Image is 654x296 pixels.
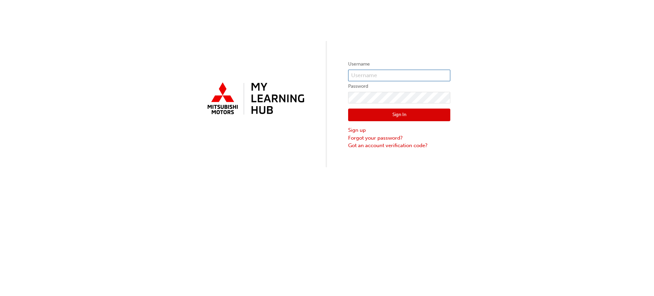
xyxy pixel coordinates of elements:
[348,126,450,134] a: Sign up
[348,109,450,122] button: Sign In
[204,80,306,118] img: mmal
[348,134,450,142] a: Forgot your password?
[348,70,450,81] input: Username
[348,60,450,68] label: Username
[348,82,450,90] label: Password
[348,142,450,150] a: Got an account verification code?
